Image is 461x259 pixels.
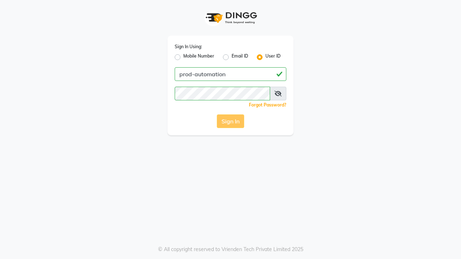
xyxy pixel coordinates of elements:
[202,7,259,28] img: logo1.svg
[265,53,281,62] label: User ID
[232,53,248,62] label: Email ID
[249,102,286,108] a: Forgot Password?
[175,67,286,81] input: Username
[175,44,202,50] label: Sign In Using:
[183,53,214,62] label: Mobile Number
[175,87,270,100] input: Username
